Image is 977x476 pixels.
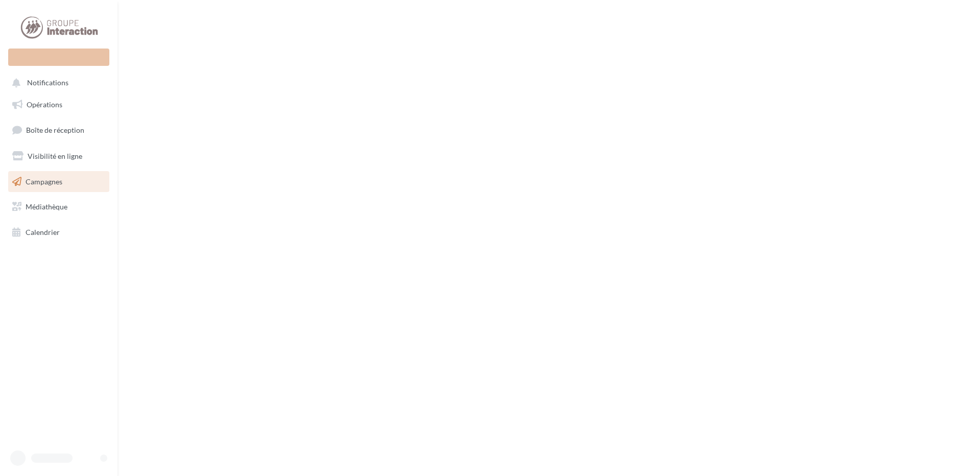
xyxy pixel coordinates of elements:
span: Opérations [27,100,62,109]
span: Boîte de réception [26,126,84,134]
span: Médiathèque [26,202,67,211]
a: Boîte de réception [6,119,111,141]
span: Notifications [27,79,68,87]
a: Visibilité en ligne [6,146,111,167]
span: Visibilité en ligne [28,152,82,160]
span: Campagnes [26,177,62,185]
a: Médiathèque [6,196,111,218]
div: Nouvelle campagne [8,49,109,66]
a: Calendrier [6,222,111,243]
span: Calendrier [26,228,60,236]
a: Campagnes [6,171,111,193]
a: Opérations [6,94,111,115]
